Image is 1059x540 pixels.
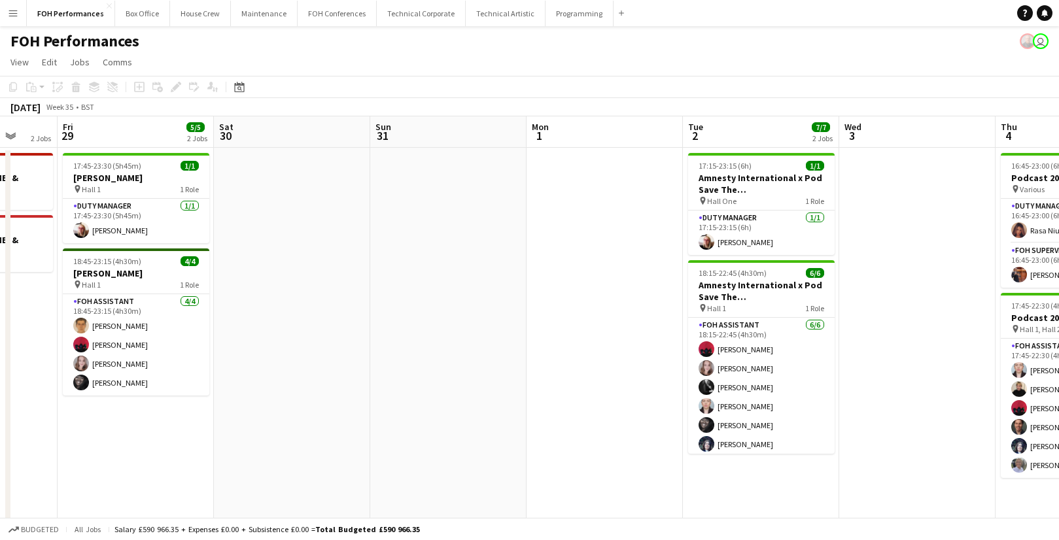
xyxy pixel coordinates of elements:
app-card-role: FOH Assistant6/618:15-22:45 (4h30m)[PERSON_NAME][PERSON_NAME][PERSON_NAME][PERSON_NAME][PERSON_NA... [688,318,835,457]
h3: Amnesty International x Pod Save The [GEOGRAPHIC_DATA] [688,172,835,195]
span: Comms [103,56,132,68]
span: Various [1020,184,1045,194]
span: Hall 1 [707,303,726,313]
app-user-avatar: PERM Chris Nye [1020,33,1035,49]
a: Comms [97,54,137,71]
div: BST [81,102,94,112]
span: 1 Role [805,196,824,206]
h1: FOH Performances [10,31,139,51]
span: 1 Role [180,280,199,290]
button: FOH Conferences [298,1,377,26]
span: 2 [686,128,703,143]
app-job-card: 17:45-23:30 (5h45m)1/1[PERSON_NAME] Hall 11 RoleDuty Manager1/117:45-23:30 (5h45m)[PERSON_NAME] [63,153,209,243]
app-job-card: 18:15-22:45 (4h30m)6/6Amnesty International x Pod Save The [GEOGRAPHIC_DATA] Hall 11 RoleFOH Assi... [688,260,835,454]
span: 1 Role [180,184,199,194]
span: 6/6 [806,268,824,278]
span: 4 [999,128,1017,143]
span: Thu [1001,121,1017,133]
div: 2 Jobs [187,133,207,143]
div: [DATE] [10,101,41,114]
button: Technical Artistic [466,1,546,26]
button: House Crew [170,1,231,26]
a: Jobs [65,54,95,71]
span: Budgeted [21,525,59,534]
span: 1 Role [805,303,824,313]
button: Maintenance [231,1,298,26]
button: Programming [546,1,614,26]
span: 30 [217,128,234,143]
span: Jobs [70,56,90,68]
span: Total Budgeted £590 966.35 [315,524,420,534]
app-card-role: Duty Manager1/117:15-23:15 (6h)[PERSON_NAME] [688,211,835,255]
button: Budgeted [7,522,61,537]
span: 4/4 [181,256,199,266]
span: Sat [219,121,234,133]
div: 2 Jobs [812,133,833,143]
span: Sun [375,121,391,133]
h3: [PERSON_NAME] [63,267,209,279]
a: View [5,54,34,71]
span: 17:15-23:15 (6h) [699,161,752,171]
span: Fri [63,121,73,133]
h3: Amnesty International x Pod Save The [GEOGRAPHIC_DATA] [688,279,835,303]
span: 17:45-23:30 (5h45m) [73,161,141,171]
app-user-avatar: Liveforce Admin [1033,33,1049,49]
app-card-role: Duty Manager1/117:45-23:30 (5h45m)[PERSON_NAME] [63,199,209,243]
span: 3 [842,128,861,143]
span: View [10,56,29,68]
span: Hall 1 [82,184,101,194]
span: 1/1 [806,161,824,171]
span: Wed [844,121,861,133]
button: FOH Performances [27,1,115,26]
span: All jobs [72,524,103,534]
span: 31 [373,128,391,143]
span: 5/5 [186,122,205,132]
app-card-role: FOH Assistant4/418:45-23:15 (4h30m)[PERSON_NAME][PERSON_NAME][PERSON_NAME][PERSON_NAME] [63,294,209,396]
span: 1 [530,128,549,143]
span: Mon [532,121,549,133]
span: Hall 1 [82,280,101,290]
app-job-card: 17:15-23:15 (6h)1/1Amnesty International x Pod Save The [GEOGRAPHIC_DATA] Hall One1 RoleDuty Mana... [688,153,835,255]
h3: [PERSON_NAME] [63,172,209,184]
a: Edit [37,54,62,71]
span: Edit [42,56,57,68]
button: Technical Corporate [377,1,466,26]
app-job-card: 18:45-23:15 (4h30m)4/4[PERSON_NAME] Hall 11 RoleFOH Assistant4/418:45-23:15 (4h30m)[PERSON_NAME][... [63,248,209,396]
div: 2 Jobs [31,133,51,143]
span: Week 35 [43,102,76,112]
span: 18:45-23:15 (4h30m) [73,256,141,266]
button: Box Office [115,1,170,26]
span: 18:15-22:45 (4h30m) [699,268,767,278]
span: 7/7 [812,122,830,132]
span: 29 [61,128,73,143]
div: Salary £590 966.35 + Expenses £0.00 + Subsistence £0.00 = [114,524,420,534]
span: 1/1 [181,161,199,171]
span: Tue [688,121,703,133]
span: Hall One [707,196,737,206]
